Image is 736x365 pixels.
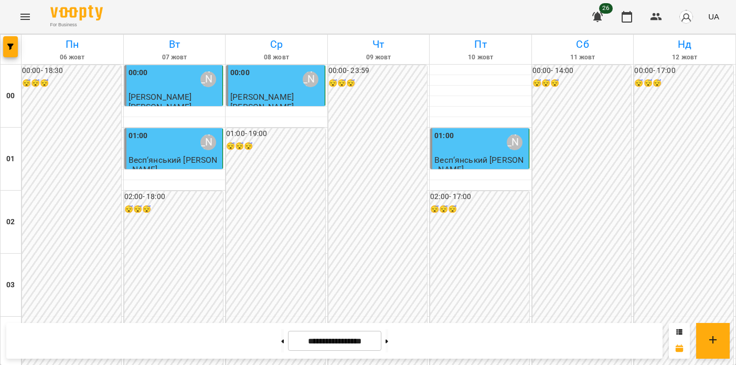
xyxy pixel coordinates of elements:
[129,67,148,79] label: 00:00
[507,134,522,150] div: Божко Олександра
[200,71,216,87] div: Божко Олександра
[13,4,38,29] button: Menu
[230,67,250,79] label: 00:00
[328,78,428,89] h6: 😴😴😴
[230,92,294,102] span: [PERSON_NAME]
[50,22,103,28] span: For Business
[532,65,632,77] h6: 00:00 - 14:00
[226,128,325,140] h6: 01:00 - 19:00
[6,216,15,228] h6: 02
[328,65,428,77] h6: 00:00 - 23:59
[599,3,613,14] span: 26
[227,36,326,53] h6: Ср
[129,102,192,111] p: [PERSON_NAME]
[227,53,326,62] h6: 08 жовт
[22,78,121,89] h6: 😴😴😴
[635,53,734,62] h6: 12 жовт
[50,5,103,20] img: Voopty Logo
[23,53,122,62] h6: 06 жовт
[708,11,719,22] span: UA
[6,279,15,291] h6: 03
[534,53,632,62] h6: 11 жовт
[434,155,524,174] span: Весп‘янський [PERSON_NAME]
[431,36,530,53] h6: Пт
[230,102,294,111] p: [PERSON_NAME]
[634,65,733,77] h6: 00:00 - 17:00
[329,53,428,62] h6: 09 жовт
[635,36,734,53] h6: Нд
[124,204,223,215] h6: 😴😴😴
[431,53,530,62] h6: 10 жовт
[124,191,223,203] h6: 02:00 - 18:00
[329,36,428,53] h6: Чт
[430,191,529,203] h6: 02:00 - 17:00
[679,9,694,24] img: avatar_s.png
[6,90,15,102] h6: 00
[125,36,224,53] h6: Вт
[532,78,632,89] h6: 😴😴😴
[22,65,121,77] h6: 00:00 - 18:30
[129,92,192,102] span: [PERSON_NAME]
[303,71,318,87] div: Божко Олександра
[704,7,723,26] button: UA
[634,78,733,89] h6: 😴😴😴
[129,155,218,174] span: Весп‘янський [PERSON_NAME]
[200,134,216,150] div: Божко Олександра
[23,36,122,53] h6: Пн
[430,204,529,215] h6: 😴😴😴
[226,141,325,152] h6: 😴😴😴
[129,130,148,142] label: 01:00
[6,153,15,165] h6: 01
[125,53,224,62] h6: 07 жовт
[534,36,632,53] h6: Сб
[434,130,454,142] label: 01:00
